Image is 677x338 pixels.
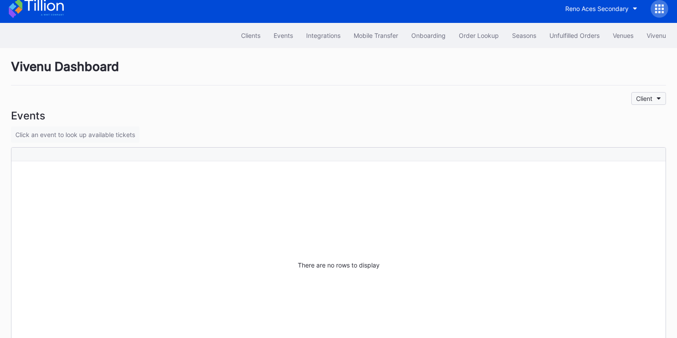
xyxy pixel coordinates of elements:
div: Events [11,109,666,122]
button: Onboarding [405,27,452,44]
button: Vivenu [640,27,673,44]
button: Events [267,27,300,44]
div: Vivenu Dashboard [11,59,666,85]
div: Unfulfilled Orders [549,32,600,39]
button: Order Lookup [452,27,505,44]
button: Client [631,92,666,105]
div: Integrations [306,32,340,39]
div: Reno Aces Secondary [565,5,629,12]
button: Unfulfilled Orders [543,27,606,44]
div: Vivenu [647,32,666,39]
button: Mobile Transfer [347,27,405,44]
button: Clients [234,27,267,44]
div: Onboarding [411,32,446,39]
div: Click an event to look up available tickets [11,126,139,143]
button: Venues [606,27,640,44]
div: Client [636,95,652,102]
div: Seasons [512,32,536,39]
button: Seasons [505,27,543,44]
button: Reno Aces Secondary [559,0,644,17]
div: Mobile Transfer [354,32,398,39]
div: Order Lookup [459,32,499,39]
div: Events [274,32,293,39]
div: Clients [241,32,260,39]
button: Integrations [300,27,347,44]
div: Venues [613,32,633,39]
